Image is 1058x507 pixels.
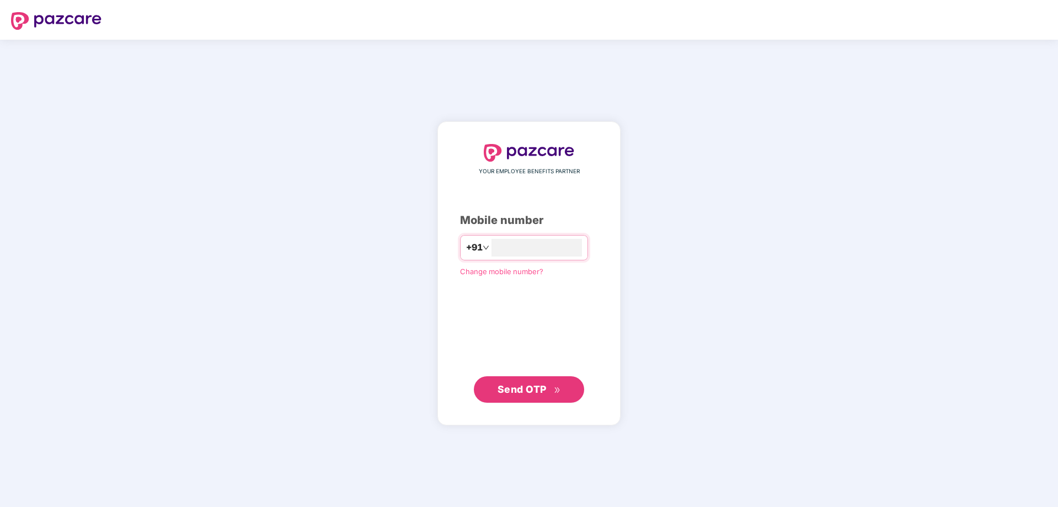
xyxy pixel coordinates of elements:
[479,167,580,176] span: YOUR EMPLOYEE BENEFITS PARTNER
[484,144,574,162] img: logo
[460,267,543,276] a: Change mobile number?
[498,383,547,395] span: Send OTP
[466,241,483,254] span: +91
[483,244,489,251] span: down
[11,12,101,30] img: logo
[460,212,598,229] div: Mobile number
[554,387,561,394] span: double-right
[474,376,584,403] button: Send OTPdouble-right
